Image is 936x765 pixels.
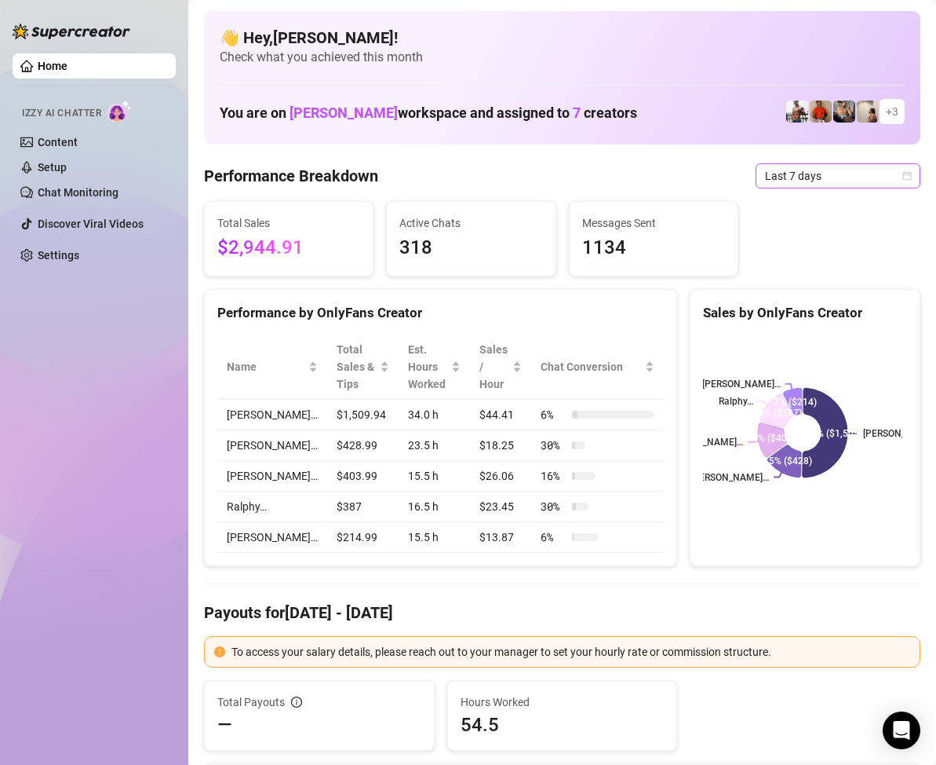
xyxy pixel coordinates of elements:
td: $403.99 [327,461,399,492]
td: $23.45 [470,492,531,522]
td: $214.99 [327,522,399,553]
span: 30 % [541,498,566,515]
span: 16 % [541,467,566,485]
span: $2,944.91 [217,233,360,263]
a: Content [38,136,78,148]
span: 30 % [541,437,566,454]
span: Izzy AI Chatter [22,106,101,121]
h1: You are on workspace and assigned to creators [220,104,637,122]
span: Chat Conversion [541,358,642,375]
th: Total Sales & Tips [327,335,399,400]
span: 318 [399,233,542,263]
span: Total Payouts [217,694,285,711]
img: George [833,101,855,123]
span: 7 [573,104,581,121]
a: Setup [38,161,67,174]
span: Check what you achieved this month [220,49,905,66]
span: 54.5 [461,712,665,738]
h4: 👋 Hey, [PERSON_NAME] ! [220,27,905,49]
h4: Performance Breakdown [204,165,378,187]
img: JUSTIN [786,101,808,123]
td: $428.99 [327,430,399,461]
td: $44.41 [470,400,531,430]
td: 34.0 h [399,400,471,430]
span: 6 % [541,406,566,423]
th: Name [217,335,327,400]
text: [PERSON_NAME]… [665,437,743,448]
img: Ralphy [857,101,879,123]
div: Est. Hours Worked [408,341,449,393]
td: 16.5 h [399,492,471,522]
span: Total Sales & Tips [337,341,377,393]
text: Ralphy… [719,396,753,407]
img: logo-BBDzfeDw.svg [13,24,130,39]
span: 6 % [541,529,566,546]
td: Ralphy… [217,492,327,522]
span: Messages Sent [582,214,725,232]
th: Sales / Hour [470,335,531,400]
div: Open Intercom Messenger [883,712,920,749]
span: — [217,712,232,738]
td: 15.5 h [399,461,471,492]
td: [PERSON_NAME]… [217,400,327,430]
span: Sales / Hour [479,341,509,393]
td: $13.87 [470,522,531,553]
span: Name [227,358,305,375]
span: Hours Worked [461,694,665,711]
td: $387 [327,492,399,522]
img: AI Chatter [107,100,132,123]
span: info-circle [291,697,302,708]
td: [PERSON_NAME]… [217,430,327,461]
a: Discover Viral Videos [38,218,144,230]
div: Sales by OnlyFans Creator [703,302,907,324]
div: Performance by OnlyFans Creator [217,302,664,324]
span: exclamation-circle [214,646,225,657]
a: Chat Monitoring [38,186,118,199]
span: [PERSON_NAME] [290,104,398,121]
td: [PERSON_NAME]… [217,461,327,492]
text: [PERSON_NAME]… [690,472,769,483]
span: Last 7 days [765,164,911,188]
th: Chat Conversion [531,335,664,400]
td: [PERSON_NAME]… [217,522,327,553]
td: 15.5 h [399,522,471,553]
span: 1134 [582,233,725,263]
td: $18.25 [470,430,531,461]
span: calendar [902,171,912,181]
div: To access your salary details, please reach out to your manager to set your hourly rate or commis... [231,643,910,661]
td: $1,509.94 [327,400,399,430]
text: [PERSON_NAME]… [702,379,781,390]
a: Settings [38,249,79,262]
span: Active Chats [399,214,542,232]
span: Total Sales [217,214,360,232]
h4: Payouts for [DATE] - [DATE] [204,602,920,624]
a: Home [38,60,67,72]
span: + 3 [886,103,898,120]
td: $26.06 [470,461,531,492]
td: 23.5 h [399,430,471,461]
img: Justin [810,101,832,123]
